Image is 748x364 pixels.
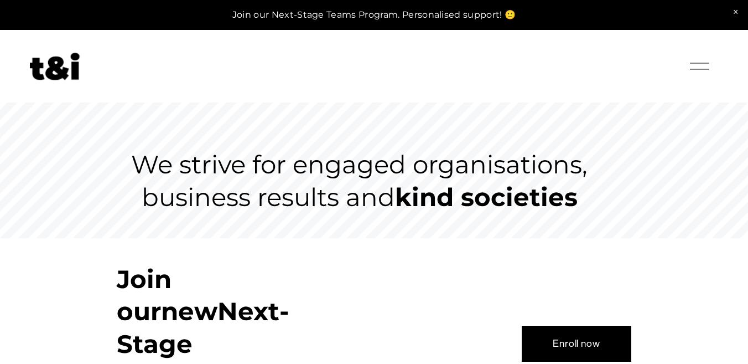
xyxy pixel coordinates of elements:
[161,296,217,326] strong: new
[522,326,631,361] a: Enroll now
[30,53,80,80] img: Future of Work Experts
[117,148,602,213] h3: We strive for engaged organisations, business results and
[395,182,578,212] strong: kind societies
[117,264,179,327] strong: Join our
